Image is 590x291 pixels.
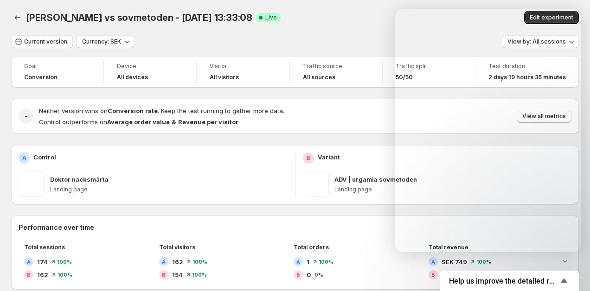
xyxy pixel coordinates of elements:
[265,14,277,21] span: Live
[172,270,183,279] span: 154
[50,186,288,193] p: Landing page
[431,259,435,265] h2: A
[77,35,134,48] button: Currency: SEK
[307,257,309,266] span: 1
[57,259,72,265] span: 100%
[27,272,31,278] h2: B
[117,62,183,82] a: DeviceAll devices
[442,270,459,279] span: SEK 0
[11,35,73,48] button: Current version
[303,63,369,70] span: Traffic source
[24,38,67,45] span: Current version
[11,11,24,24] button: Back
[319,259,333,265] span: 100%
[296,272,300,278] h2: B
[476,259,491,265] span: 100%
[395,9,581,252] iframe: Intercom live chat
[558,254,571,267] button: Expand chart
[303,171,329,197] img: ADV | urgamla sovmetoden
[307,154,310,162] h2: B
[307,270,311,279] span: 0
[442,257,467,266] span: SEK 749
[19,223,571,232] h2: Performance over time
[303,74,335,81] h4: All sources
[210,74,239,81] h4: All visitors
[178,118,238,126] strong: Revenue per visitor
[172,118,176,126] strong: &
[82,38,121,45] span: Currency: SEK
[431,272,435,278] h2: B
[192,272,207,278] span: 100%
[107,118,170,126] strong: Average order value
[334,186,572,193] p: Landing page
[303,62,369,82] a: Traffic sourceAll sources
[159,244,195,251] span: Total visitors
[24,62,90,82] a: GoalConversion
[26,12,252,23] span: [PERSON_NAME] vs sovmetoden - [DATE] 13:33:08
[108,107,158,114] strong: Conversion rate
[50,175,109,184] p: Doktor nacksmärta
[162,272,166,278] h2: B
[192,259,207,265] span: 100%
[24,63,90,70] span: Goal
[334,175,417,184] p: ADV | urgamla sovmetoden
[210,63,276,70] span: Visitor
[318,152,340,162] p: Variant
[22,154,26,162] h2: A
[58,272,72,278] span: 100%
[39,107,284,114] span: Neither version wins on . Keep the test running to gather more data.
[314,272,323,278] span: 0%
[294,244,329,251] span: Total orders
[172,257,183,266] span: 162
[37,270,48,279] span: 162
[39,118,240,126] span: Control outperforms on .
[117,74,148,81] h4: All devices
[210,62,276,82] a: VisitorAll visitors
[558,259,581,282] iframe: Intercom live chat
[25,112,28,121] h2: -
[117,63,183,70] span: Device
[449,275,570,286] button: Show survey - Help us improve the detailed report for A/B campaigns
[27,259,31,265] h2: A
[19,171,45,197] img: Doktor nacksmärta
[24,74,58,81] span: Conversion
[24,244,65,251] span: Total sessions
[162,259,166,265] h2: A
[449,277,558,285] span: Help us improve the detailed report for A/B campaigns
[296,259,300,265] h2: A
[37,257,48,266] span: 174
[33,152,56,162] p: Control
